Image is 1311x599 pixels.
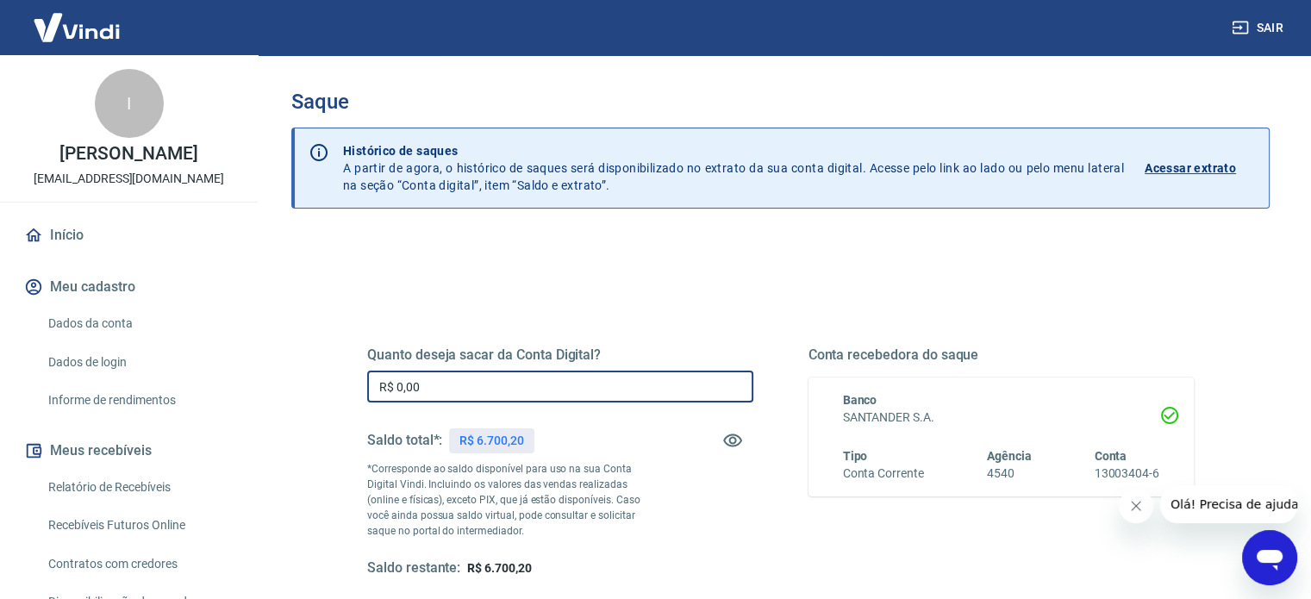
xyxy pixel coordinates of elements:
p: [EMAIL_ADDRESS][DOMAIN_NAME] [34,170,224,188]
iframe: Fechar mensagem [1119,489,1153,523]
img: Vindi [21,1,133,53]
p: R$ 6.700,20 [459,432,523,450]
button: Meu cadastro [21,268,237,306]
a: Relatório de Recebíveis [41,470,237,505]
a: Dados da conta [41,306,237,341]
span: Agência [987,449,1032,463]
h6: SANTANDER S.A. [843,409,1160,427]
span: Conta [1094,449,1127,463]
a: Início [21,216,237,254]
a: Informe de rendimentos [41,383,237,418]
p: *Corresponde ao saldo disponível para uso na sua Conta Digital Vindi. Incluindo os valores das ve... [367,461,657,539]
p: [PERSON_NAME] [59,145,197,163]
button: Meus recebíveis [21,432,237,470]
a: Contratos com credores [41,546,237,582]
span: Olá! Precisa de ajuda? [10,12,145,26]
h5: Saldo total*: [367,432,442,449]
h6: 4540 [987,465,1032,483]
h6: Conta Corrente [843,465,924,483]
p: Acessar extrato [1145,159,1236,177]
span: Banco [843,393,877,407]
a: Recebíveis Futuros Online [41,508,237,543]
h3: Saque [291,90,1270,114]
p: Histórico de saques [343,142,1124,159]
p: A partir de agora, o histórico de saques será disponibilizado no extrato da sua conta digital. Ac... [343,142,1124,194]
span: R$ 6.700,20 [467,561,531,575]
a: Dados de login [41,345,237,380]
h5: Conta recebedora do saque [808,346,1195,364]
iframe: Mensagem da empresa [1160,485,1297,523]
button: Sair [1228,12,1290,44]
iframe: Botão para abrir a janela de mensagens [1242,530,1297,585]
h5: Saldo restante: [367,559,460,577]
h6: 13003404-6 [1094,465,1159,483]
div: I [95,69,164,138]
h5: Quanto deseja sacar da Conta Digital? [367,346,753,364]
a: Acessar extrato [1145,142,1255,194]
span: Tipo [843,449,868,463]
